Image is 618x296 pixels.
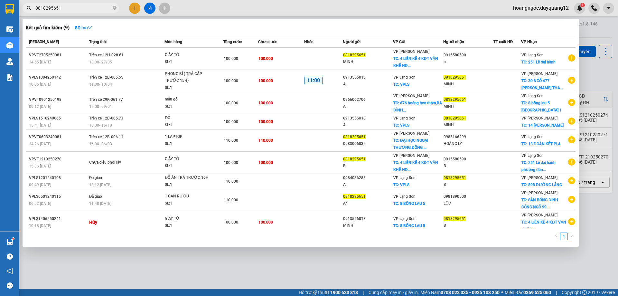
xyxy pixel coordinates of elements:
strong: Bộ lọc [75,25,92,30]
div: MINH [343,59,393,65]
a: 1 [560,233,567,240]
span: VP [PERSON_NAME] [521,72,557,76]
span: VP [PERSON_NAME] [393,131,429,136]
span: 10:05 [DATE] [29,82,51,87]
span: TC: VPLS [393,183,409,187]
span: 110.000 [224,138,238,143]
span: 0818295651 [343,135,366,139]
div: 0913556018 [343,215,393,222]
span: 14:55 [DATE] [29,60,51,64]
div: SL: 1 [165,222,213,229]
span: VP Lạng Sơn [521,135,544,139]
div: SL: 1 [165,181,213,188]
div: B [444,163,493,169]
span: 100.000 [258,119,273,124]
img: solution-icon [6,74,13,81]
span: VP Lạng Sơn [393,176,416,180]
span: TC: 251 Lê đại hành [521,60,556,64]
span: 0818295651 [343,157,366,161]
span: TC: 13 ĐOÀN KẾT PL4 [521,142,560,146]
span: plus-circle [568,99,575,106]
span: TC: ĐẠI HỌC NGOẠI THƯƠNG,ĐỐNG ... [393,138,428,150]
div: 1 CAN RƯỢU [165,193,213,200]
span: 100.000 [224,79,238,83]
span: search [27,6,31,10]
div: A [343,122,393,129]
span: Trạng thái [89,40,107,44]
span: 100.000 [224,220,238,224]
span: 100.000 [258,79,273,83]
div: 0913556018 [343,74,393,81]
span: 09:49 [DATE] [29,183,51,187]
span: Trên xe 29K-061.77 [89,97,123,102]
input: Tìm tên, số ĐT hoặc mã đơn [35,5,111,12]
span: VP [PERSON_NAME] [521,213,557,217]
span: TC: VPLS [393,123,409,128]
span: plus-circle [568,118,575,125]
div: 0981890500 [444,193,493,200]
span: 100.000 [224,101,238,105]
div: VPLS0501240115 [29,193,87,200]
span: TC: 4 LIỀN KỀ 4 KĐT VĂN KHÊ HĐ... [393,160,438,172]
span: [PERSON_NAME] [29,40,59,44]
div: MINH [444,81,493,88]
span: Đã giao [89,194,102,199]
div: ĐỒ [165,115,213,122]
span: Trên xe 12H-028.61 [89,53,124,57]
div: Chưa điều phối lấy [89,159,137,166]
span: VP [PERSON_NAME] [521,191,557,195]
div: VPVT2705250081 [29,52,87,59]
span: 0818295651 [343,53,366,57]
div: SL: 1 [165,122,213,129]
span: VP Nhận [521,40,537,44]
span: VP Lạng Sơn [521,153,544,158]
span: TC: 8 BÔNG LAU 5 [393,224,425,228]
span: 16:00 - 15/10 [89,123,112,128]
div: VPVT0901250198 [29,96,87,103]
sup: 1 [12,238,14,240]
div: VPVT1210250270 [29,156,87,163]
div: 1 LAPTOP [165,133,213,140]
div: VPLS1406250241 [29,215,87,222]
span: 100.000 [258,160,273,165]
div: A [343,81,393,88]
span: 110.000 [224,179,238,184]
span: VP [PERSON_NAME] [521,176,557,180]
div: B [444,181,493,188]
span: plus-circle [568,54,575,62]
span: Đã giao [89,176,102,180]
div: A [343,103,393,110]
div: SL: 1 [165,103,213,110]
button: Bộ lọcdown [70,23,97,33]
img: warehouse-icon [6,58,13,65]
span: VP Lạng Sơn [393,216,416,221]
span: VP [PERSON_NAME] [393,49,429,54]
span: right [570,234,574,238]
span: 12:00 - 09/01 [89,104,112,109]
span: close-circle [113,5,117,11]
span: VP Lạng Sơn [393,75,416,80]
span: 13:12 [DATE] [89,183,111,187]
div: 0984036288 [343,175,393,181]
span: TC: VPLS [393,82,409,87]
span: TT xuất HĐ [493,40,513,44]
span: 100.000 [258,220,273,224]
span: VP [PERSON_NAME] [393,153,429,158]
li: 1 [560,233,568,240]
span: 14:26 [DATE] [29,142,51,146]
span: 10:18 [DATE] [29,224,51,228]
span: down [88,25,92,30]
div: B [444,222,493,229]
div: VPLS1510240065 [29,115,87,122]
div: mẫu gỗ [165,96,213,103]
button: right [568,233,576,240]
span: Trên xe 12B-005.73 [89,116,123,120]
span: 15:41 [DATE] [29,123,51,128]
h3: Kết quả tìm kiếm ( 9 ) [26,24,70,31]
span: VP Lạng Sơn [521,53,544,57]
div: SL: 1 [165,163,213,170]
span: TC: 898 ĐƯỜNG LÁNG [521,183,562,187]
span: TC: 8 BÔNG LAU 5 [393,201,425,206]
span: 11:00 - 10/04 [89,82,112,87]
span: message [7,282,13,289]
